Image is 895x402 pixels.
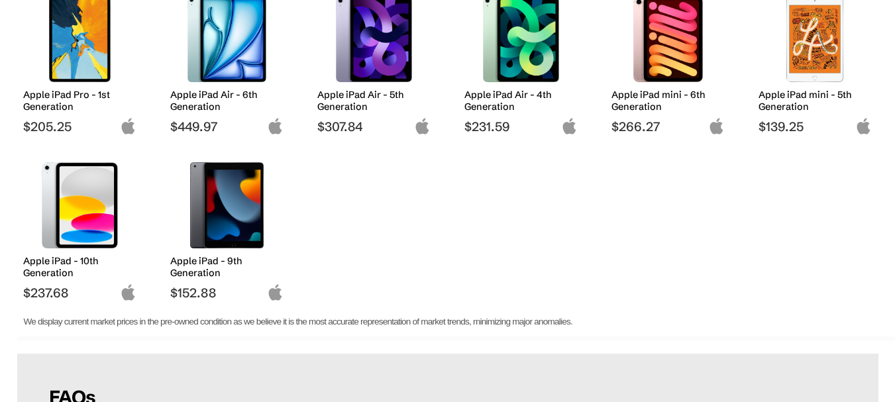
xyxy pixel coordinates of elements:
[17,156,143,301] a: Apple iPad (10th Generation) Apple iPad - 10th Generation $237.68 apple-logo
[611,119,725,134] span: $266.27
[170,285,284,301] span: $152.88
[759,119,872,134] span: $139.25
[180,162,274,248] img: Apple iPad (9th Generation)
[170,89,284,113] h2: Apple iPad Air - 6th Generation
[561,118,578,134] img: apple-logo
[23,119,136,134] span: $205.25
[611,89,725,113] h2: Apple iPad mini - 6th Generation
[759,89,872,113] h2: Apple iPad mini - 5th Generation
[317,119,431,134] span: $307.84
[170,255,284,279] h2: Apple iPad - 9th Generation
[855,118,872,134] img: apple-logo
[708,118,725,134] img: apple-logo
[317,89,431,113] h2: Apple iPad Air - 5th Generation
[164,156,290,301] a: Apple iPad (9th Generation) Apple iPad - 9th Generation $152.88 apple-logo
[23,285,136,301] span: $237.68
[170,119,284,134] span: $449.97
[33,162,127,248] img: Apple iPad (10th Generation)
[464,119,578,134] span: $231.59
[120,284,136,301] img: apple-logo
[464,89,578,113] h2: Apple iPad Air - 4th Generation
[267,118,284,134] img: apple-logo
[414,118,431,134] img: apple-logo
[23,89,136,113] h2: Apple iPad Pro - 1st Generation
[120,118,136,134] img: apple-logo
[24,314,851,330] p: We display current market prices in the pre-owned condition as we believe it is the most accurate...
[267,284,284,301] img: apple-logo
[23,255,136,279] h2: Apple iPad - 10th Generation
